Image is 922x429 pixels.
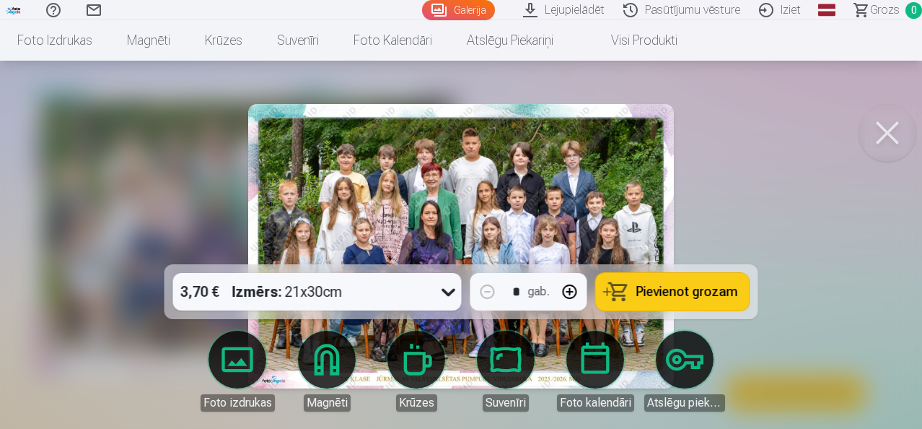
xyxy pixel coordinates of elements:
button: Pievienot grozam [596,273,750,311]
a: Magnēti [110,20,188,61]
span: Pievienot grozam [636,285,738,298]
a: Visi produkti [571,20,695,61]
div: 21x30cm [232,273,343,311]
a: Suvenīri [260,20,336,61]
div: 3,70 € [173,273,227,311]
a: Foto kalendāri [336,20,449,61]
a: Atslēgu piekariņi [449,20,571,61]
div: gab. [528,283,550,300]
img: /fa3 [6,6,22,14]
span: Grozs [870,1,900,19]
strong: Izmērs : [232,282,282,302]
span: 0 [905,2,922,19]
a: Krūzes [188,20,260,61]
